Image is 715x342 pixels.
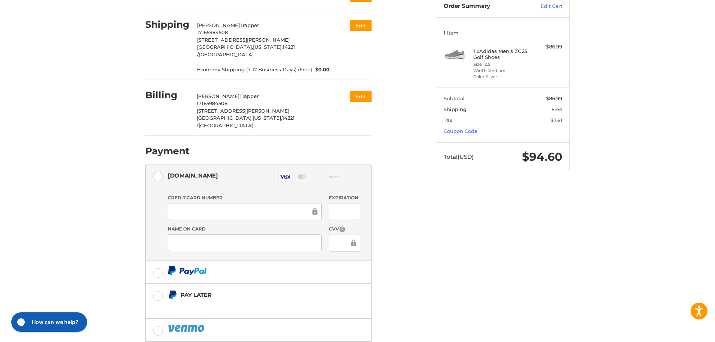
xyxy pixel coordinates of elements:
img: PayPal icon [168,324,206,333]
span: [STREET_ADDRESS][PERSON_NAME] [197,108,289,114]
h4: 1 x Adidas Men's ZG23 Golf Shoes [473,48,531,60]
label: CVV [329,226,360,233]
span: Shipping [444,106,467,112]
div: [DOMAIN_NAME] [168,169,218,182]
h2: Payment [145,145,190,157]
li: Size 12.5 [473,61,531,68]
span: $94.60 [522,150,562,164]
li: Color Silver [473,74,531,80]
iframe: Gorgias live chat messenger [8,310,89,334]
span: Total (USD) [444,153,474,160]
span: Trapper [240,22,259,28]
a: Edit Cart [524,3,562,10]
span: [PERSON_NAME] [197,93,239,99]
span: [GEOGRAPHIC_DATA], [197,115,253,121]
span: 17165984508 [197,29,228,35]
span: 14221 / [197,44,295,57]
label: Name on Card [168,226,322,232]
div: $86.99 [533,43,562,51]
span: Trapper [239,93,259,99]
li: Width Medium [473,68,531,74]
span: Subtotal [444,95,465,101]
h2: Billing [145,89,189,101]
span: 17165984508 [197,100,227,106]
span: 14221 / [197,115,295,128]
span: $86.99 [546,95,562,101]
button: Edit [350,20,372,31]
button: Edit [350,91,372,102]
label: Expiration [329,194,360,201]
span: [GEOGRAPHIC_DATA] [199,122,253,128]
span: [GEOGRAPHIC_DATA], [197,44,253,50]
span: [US_STATE], [253,44,283,50]
span: Economy Shipping (7-12 Business Days) (Free) [197,66,312,74]
label: Credit Card Number [168,194,322,201]
div: Pay Later [181,289,324,301]
h3: Order Summary [444,3,524,10]
img: Pay Later icon [168,290,177,300]
a: Coupon Code [444,128,477,134]
span: Free [551,106,562,112]
span: [STREET_ADDRESS][PERSON_NAME] [197,37,290,43]
span: [US_STATE], [253,115,282,121]
img: PayPal icon [168,266,207,275]
iframe: Google Customer Reviews [653,322,715,342]
span: Tax [444,117,452,123]
iframe: PayPal Message 1 [168,303,325,309]
span: $0.00 [312,66,330,74]
span: [GEOGRAPHIC_DATA] [199,51,254,57]
h2: Shipping [145,19,190,30]
span: [PERSON_NAME] [197,22,240,28]
h3: 1 Item [444,30,562,36]
span: $7.61 [551,117,562,123]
